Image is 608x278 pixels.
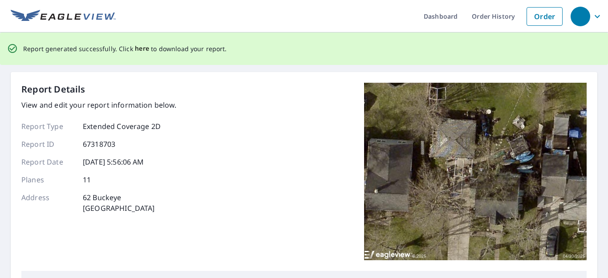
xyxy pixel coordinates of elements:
p: 62 Buckeye [GEOGRAPHIC_DATA] [83,192,155,214]
p: Address [21,192,75,214]
p: 67318703 [83,139,115,149]
p: Report Date [21,157,75,167]
button: here [135,43,150,54]
p: Report Type [21,121,75,132]
p: Report generated successfully. Click to download your report. [23,43,227,54]
img: Top image [364,83,587,261]
p: View and edit your report information below. [21,100,177,110]
p: Report ID [21,139,75,149]
img: EV Logo [11,10,116,23]
p: 11 [83,174,91,185]
p: Planes [21,174,75,185]
p: Report Details [21,83,85,96]
p: [DATE] 5:56:06 AM [83,157,144,167]
p: Extended Coverage 2D [83,121,161,132]
a: Order [527,7,563,26]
